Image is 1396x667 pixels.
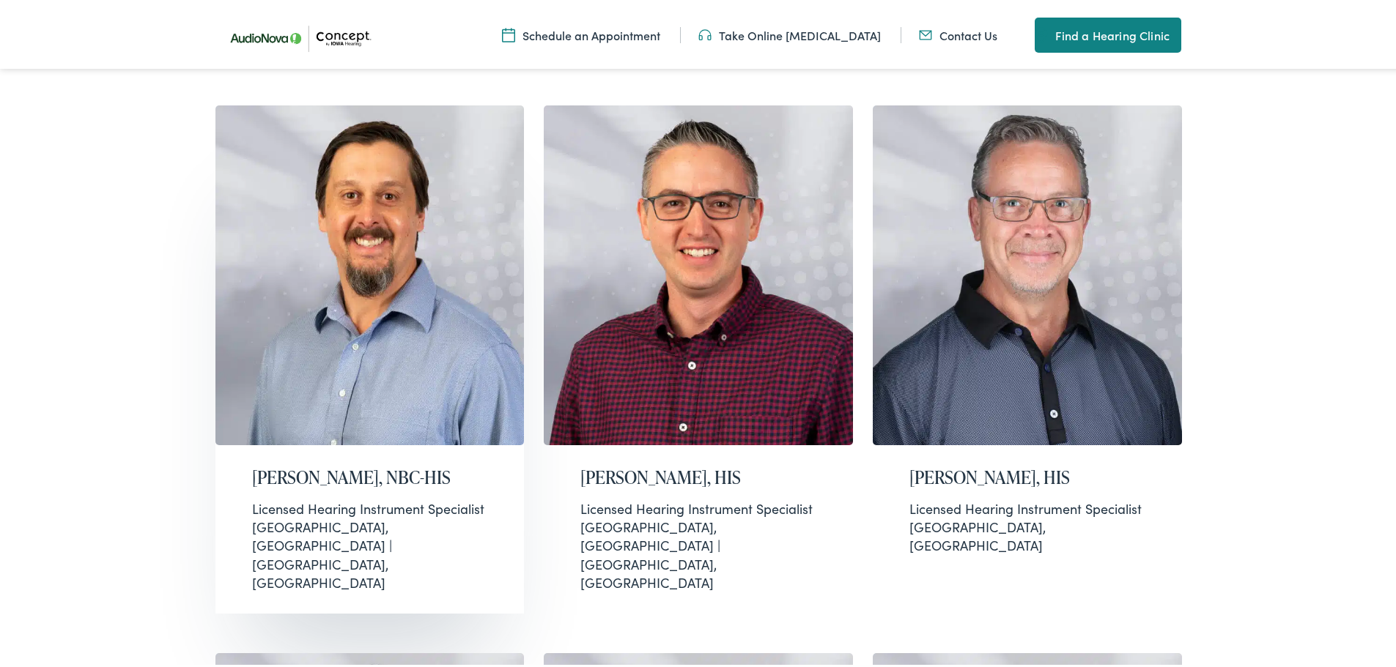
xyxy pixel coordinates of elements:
[215,103,525,611] a: Eric Smargiasso is a hearing instrument specialist at Concept by Iowa Hearing in Ames. [PERSON_NA...
[909,496,1145,515] div: Licensed Hearing Instrument Specialist
[909,496,1145,552] div: [GEOGRAPHIC_DATA], [GEOGRAPHIC_DATA]
[698,24,712,40] img: utility icon
[215,103,525,442] img: Eric Smargiasso is a hearing instrument specialist at Concept by Iowa Hearing in Ames.
[252,464,488,485] h2: [PERSON_NAME], NBC-HIS
[252,496,488,515] div: Licensed Hearing Instrument Specialist
[580,496,816,515] div: Licensed Hearing Instrument Specialist
[1035,15,1181,50] a: Find a Hearing Clinic
[544,103,853,611] a: Eric Wolvers is a hearing instrument specialist at Concept by Iowa Hearing in Marshalltown. [PERS...
[252,496,488,589] div: [GEOGRAPHIC_DATA], [GEOGRAPHIC_DATA] | [GEOGRAPHIC_DATA], [GEOGRAPHIC_DATA]
[873,103,1182,442] img: Greg Klauer a hearing instrument specialist at Concept of Iowa Hearing in Dubuque, Iowa.
[698,24,881,40] a: Take Online [MEDICAL_DATA]
[502,24,515,40] img: A calendar icon to schedule an appointment at Concept by Iowa Hearing.
[919,24,932,40] img: utility icon
[544,103,853,442] img: Eric Wolvers is a hearing instrument specialist at Concept by Iowa Hearing in Marshalltown.
[502,24,660,40] a: Schedule an Appointment
[580,464,816,485] h2: [PERSON_NAME], HIS
[873,103,1182,611] a: Greg Klauer a hearing instrument specialist at Concept of Iowa Hearing in Dubuque, Iowa. [PERSON_...
[909,464,1145,485] h2: [PERSON_NAME], HIS
[919,24,997,40] a: Contact Us
[580,496,816,589] div: [GEOGRAPHIC_DATA], [GEOGRAPHIC_DATA] | [GEOGRAPHIC_DATA], [GEOGRAPHIC_DATA]
[1035,23,1048,41] img: utility icon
